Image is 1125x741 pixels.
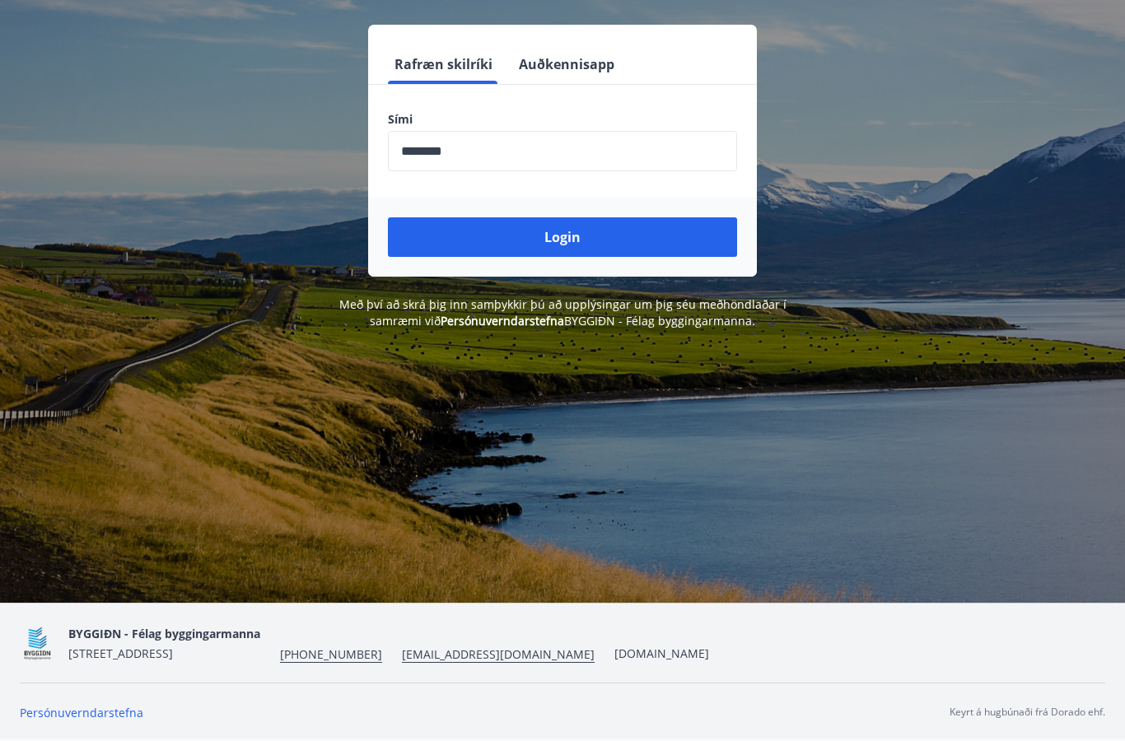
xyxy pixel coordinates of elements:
span: [STREET_ADDRESS] [68,645,173,661]
label: Sími [388,111,737,128]
a: Persónuverndarstefna [441,313,564,329]
a: [DOMAIN_NAME] [614,645,709,661]
span: Með því að skrá þig inn samþykkir þú að upplýsingar um þig séu meðhöndlaðar í samræmi við BYGGIÐN... [339,296,787,329]
button: Auðkennisapp [512,44,621,84]
a: Persónuverndarstefna [20,705,143,720]
button: Login [388,217,737,257]
p: Keyrt á hugbúnaði frá Dorado ehf. [950,705,1105,720]
span: BYGGIÐN - Félag byggingarmanna [68,626,260,641]
button: Rafræn skilríki [388,44,499,84]
img: BKlGVmlTW1Qrz68WFGMFQUcXHWdQd7yePWMkvn3i.png [20,626,55,661]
